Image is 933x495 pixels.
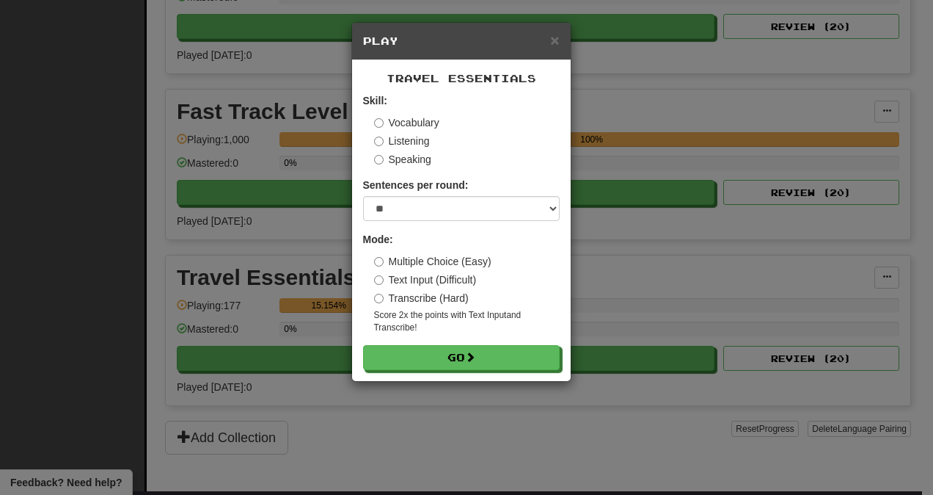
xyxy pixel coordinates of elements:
input: Multiple Choice (Easy) [374,257,384,267]
label: Text Input (Difficult) [374,272,477,287]
button: Go [363,345,560,370]
label: Vocabulary [374,115,439,130]
button: Close [550,32,559,48]
input: Vocabulary [374,118,384,128]
input: Speaking [374,155,384,165]
strong: Skill: [363,95,387,106]
h5: Play [363,34,560,48]
label: Listening [374,134,430,148]
span: × [550,32,559,48]
label: Multiple Choice (Easy) [374,254,491,269]
span: Travel Essentials [387,72,536,84]
small: Score 2x the points with Text Input and Transcribe ! [374,309,560,334]
input: Text Input (Difficult) [374,275,384,285]
label: Sentences per round: [363,178,469,192]
strong: Mode: [363,234,393,245]
input: Transcribe (Hard) [374,294,384,303]
label: Speaking [374,152,431,167]
label: Transcribe (Hard) [374,291,469,306]
input: Listening [374,137,384,146]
